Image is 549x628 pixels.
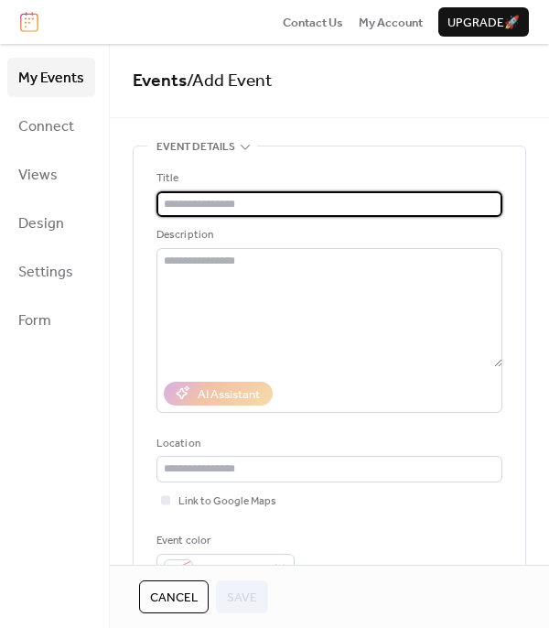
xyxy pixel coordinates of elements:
[156,435,499,453] div: Location
[156,138,235,157] span: Event details
[7,203,95,243] a: Design
[139,580,209,613] button: Cancel
[283,13,343,31] a: Contact Us
[178,493,276,511] span: Link to Google Maps
[18,258,73,287] span: Settings
[18,64,84,92] span: My Events
[18,307,51,335] span: Form
[7,58,95,97] a: My Events
[359,13,423,31] a: My Account
[447,14,520,32] span: Upgrade 🚀
[133,64,187,98] a: Events
[156,226,499,244] div: Description
[359,14,423,32] span: My Account
[18,210,64,238] span: Design
[7,106,95,146] a: Connect
[7,252,95,291] a: Settings
[18,113,74,141] span: Connect
[156,169,499,188] div: Title
[150,589,198,607] span: Cancel
[156,532,291,550] div: Event color
[187,64,273,98] span: / Add Event
[18,161,58,189] span: Views
[7,155,95,194] a: Views
[20,12,38,32] img: logo
[7,300,95,340] a: Form
[438,7,529,37] button: Upgrade🚀
[283,14,343,32] span: Contact Us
